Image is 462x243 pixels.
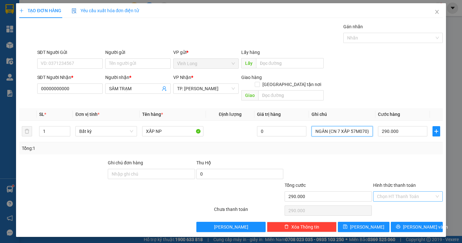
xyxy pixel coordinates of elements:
span: TP. Hồ Chí Minh [177,84,235,93]
button: plus [432,126,440,136]
div: Tổng: 1 [22,145,179,152]
button: printer[PERSON_NAME] và In [391,222,442,232]
div: Người gửi [105,49,171,56]
span: Xóa Thông tin [291,223,319,230]
button: save[PERSON_NAME] [338,222,389,232]
div: VP gửi [173,49,239,56]
span: Đơn vị tính [75,112,99,117]
label: Ghi chú đơn hàng [108,160,143,165]
span: printer [396,224,400,230]
input: Ghi chú đơn hàng [108,169,195,179]
input: 0 [257,126,306,136]
span: save [343,224,347,230]
label: Gán nhãn [343,24,363,29]
span: Lấy hàng [241,50,260,55]
span: Giao [241,90,258,100]
span: Tổng cước [285,183,306,188]
button: delete [22,126,32,136]
input: Dọc đường [258,90,324,100]
span: TẠO ĐƠN HÀNG [19,8,61,13]
span: Giá trị hàng [257,112,281,117]
div: SĐT Người Nhận [37,74,103,81]
button: [PERSON_NAME] [196,222,266,232]
label: Hình thức thanh toán [373,183,416,188]
span: Thu Hộ [196,160,211,165]
div: SĐT Người Gửi [37,49,103,56]
span: delete [284,224,289,230]
span: Tên hàng [142,112,163,117]
span: [PERSON_NAME] và In [403,223,448,230]
span: Bất kỳ [79,126,133,136]
span: Yêu cầu xuất hóa đơn điện tử [72,8,139,13]
span: [PERSON_NAME] [214,223,248,230]
span: plus [19,8,24,13]
input: Dọc đường [256,58,324,68]
span: Giao hàng [241,75,262,80]
span: [PERSON_NAME] [350,223,384,230]
th: Ghi chú [309,108,375,121]
span: Lấy [241,58,256,68]
span: Cước hàng [378,112,400,117]
span: Vĩnh Long [177,59,235,68]
span: close [434,9,440,14]
span: plus [433,129,440,134]
span: SL [39,112,44,117]
div: Chưa thanh toán [213,206,284,217]
span: user-add [162,86,167,91]
div: Người nhận [105,74,171,81]
button: deleteXóa Thông tin [267,222,337,232]
span: VP Nhận [173,75,191,80]
input: Ghi Chú [312,126,373,136]
input: VD: Bàn, Ghế [142,126,203,136]
img: icon [72,8,77,13]
span: [GEOGRAPHIC_DATA] tận nơi [260,81,324,88]
button: Close [428,3,446,21]
span: Định lượng [219,112,242,117]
